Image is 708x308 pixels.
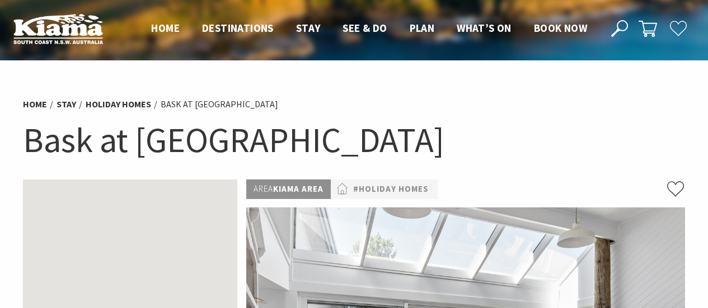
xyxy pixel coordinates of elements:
[23,98,47,110] a: Home
[534,21,587,35] span: Book now
[151,21,180,35] span: Home
[23,117,686,163] h1: Bask at [GEOGRAPHIC_DATA]
[353,182,429,196] a: #Holiday Homes
[254,183,273,194] span: Area
[86,98,151,110] a: Holiday Homes
[343,21,387,35] span: See & Do
[57,98,76,110] a: Stay
[410,21,435,35] span: Plan
[13,13,103,44] img: Kiama Logo
[457,21,512,35] span: What’s On
[161,97,278,112] li: Bask at [GEOGRAPHIC_DATA]
[296,21,321,35] span: Stay
[202,21,274,35] span: Destinations
[140,20,598,38] nav: Main Menu
[246,179,331,199] p: Kiama Area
